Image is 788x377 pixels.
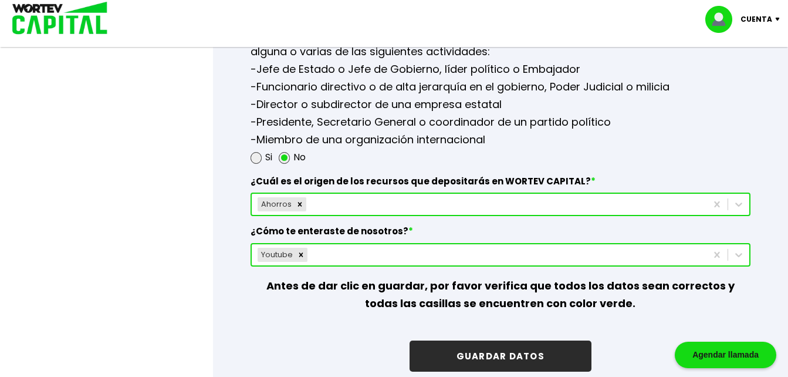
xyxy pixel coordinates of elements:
div: Remove Youtube [295,248,307,262]
b: Antes de dar clic en guardar, por favor verifica que todos los datos sean correctos y todas las c... [266,278,735,311]
div: Youtube [258,248,295,262]
label: ¿Cómo te enteraste de nosotros? [251,225,750,243]
label: No [293,149,306,166]
button: GUARDAR DATOS [410,341,591,372]
div: Remove Ahorros [293,197,306,211]
p: -Jefe de Estado o Jefe de Gobierno, líder político o Embajador -Funcionario directivo o de alta j... [251,60,750,149]
img: profile-image [705,6,740,33]
img: icon-down [772,18,788,21]
div: Ahorros [258,197,293,211]
label: ¿Cuál es el origen de los recursos que depositarás en WORTEV CAPITAL? [251,176,750,193]
label: Si [265,149,272,166]
p: Cuenta [740,11,772,28]
div: Agendar llamada [675,342,776,368]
